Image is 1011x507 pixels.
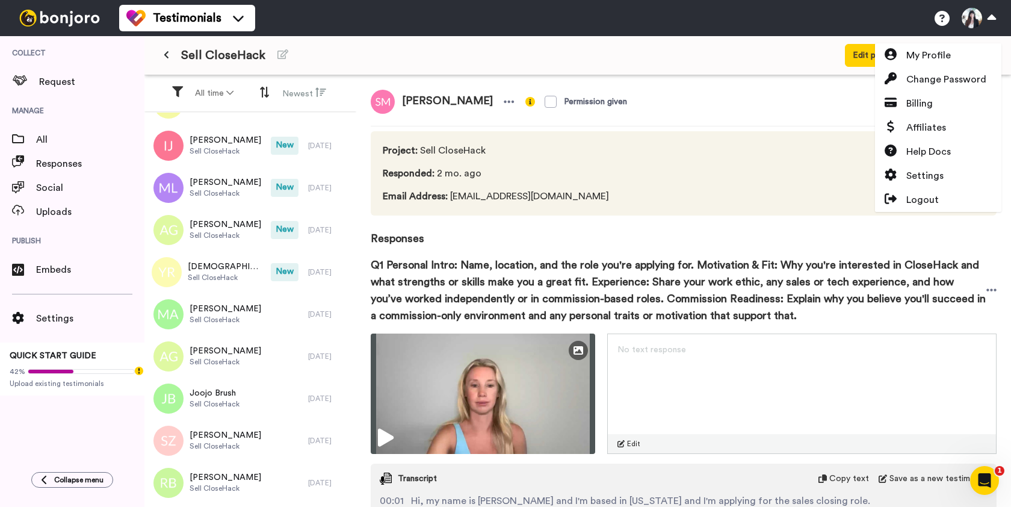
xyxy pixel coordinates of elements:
[383,191,448,201] span: Email Address :
[383,189,609,204] span: [EMAIL_ADDRESS][DOMAIN_NAME]
[36,157,144,171] span: Responses
[190,176,261,188] span: [PERSON_NAME]
[14,10,105,26] img: bj-logo-header-white.svg
[995,466,1004,476] span: 1
[906,193,939,207] span: Logout
[36,263,144,277] span: Embeds
[190,387,240,399] span: Joojo Brush
[190,303,261,315] span: [PERSON_NAME]
[190,429,261,441] span: [PERSON_NAME]
[829,473,869,485] span: Copy text
[906,120,946,135] span: Affiliates
[398,473,437,485] span: Transcript
[153,131,184,161] img: ij.png
[875,164,1001,188] a: Settings
[144,251,356,293] a: [DEMOGRAPHIC_DATA] [PERSON_NAME]Sell CloseHackNew[DATE]
[271,221,298,239] span: New
[906,145,951,159] span: Help Docs
[153,468,184,498] img: rb.png
[190,134,261,146] span: [PERSON_NAME]
[190,471,261,484] span: [PERSON_NAME]
[190,484,261,493] span: Sell CloseHack
[36,205,144,219] span: Uploads
[152,257,182,287] img: yr.png
[371,257,986,324] span: Q1 Personal Intro: Name, location, and the role you're applying for. Motivation & Fit: Why you're...
[153,341,184,372] img: ag.png
[190,219,261,231] span: [PERSON_NAME]
[36,311,144,326] span: Settings
[153,10,221,26] span: Testimonials
[271,179,298,197] span: New
[875,140,1001,164] a: Help Docs
[875,67,1001,92] a: Change Password
[134,365,144,376] div: Tooltip anchor
[144,209,356,251] a: [PERSON_NAME]Sell CloseHackNew[DATE]
[54,475,104,485] span: Collapse menu
[31,472,113,488] button: Collapse menu
[906,96,933,111] span: Billing
[564,96,627,108] div: Permission given
[875,43,1001,67] a: My Profile
[36,132,144,147] span: All
[190,357,261,367] span: Sell CloseHack
[181,47,265,64] span: Sell CloseHack
[144,167,356,209] a: [PERSON_NAME]Sell CloseHackNew[DATE]
[144,420,356,462] a: [PERSON_NAME]Sell CloseHack[DATE]
[308,309,350,319] div: [DATE]
[875,92,1001,116] a: Billing
[190,188,261,198] span: Sell CloseHack
[395,90,500,114] span: [PERSON_NAME]
[906,169,944,183] span: Settings
[275,82,333,105] button: Newest
[627,439,640,449] span: Edit
[308,436,350,446] div: [DATE]
[190,146,261,156] span: Sell CloseHack
[617,346,686,354] span: No text response
[153,299,184,329] img: ma.png
[875,188,1001,212] a: Logout
[36,181,144,195] span: Social
[383,166,609,181] span: 2 mo. ago
[308,225,350,235] div: [DATE]
[190,345,261,357] span: [PERSON_NAME]
[153,384,184,414] img: jb.png
[383,169,434,178] span: Responded :
[308,478,350,488] div: [DATE]
[271,263,298,281] span: New
[525,97,535,107] img: info-yellow.svg
[126,8,146,28] img: tm-color.svg
[308,394,350,403] div: [DATE]
[10,352,96,360] span: QUICK START GUIDE
[188,261,265,273] span: [DEMOGRAPHIC_DATA] [PERSON_NAME]
[190,441,261,451] span: Sell CloseHack
[308,141,350,151] div: [DATE]
[190,231,261,240] span: Sell CloseHack
[271,137,298,155] span: New
[144,125,356,167] a: [PERSON_NAME]Sell CloseHackNew[DATE]
[371,90,395,114] img: sm.png
[39,75,144,89] span: Request
[906,48,951,63] span: My Profile
[380,473,392,485] img: transcript.svg
[190,315,261,325] span: Sell CloseHack
[144,335,356,378] a: [PERSON_NAME]Sell CloseHack[DATE]
[906,72,986,87] span: Change Password
[144,293,356,335] a: [PERSON_NAME]Sell CloseHack[DATE]
[308,352,350,361] div: [DATE]
[188,82,241,104] button: All time
[845,44,907,67] button: Edit project
[10,379,135,388] span: Upload existing testimonials
[144,462,356,504] a: [PERSON_NAME]Sell CloseHack[DATE]
[308,267,350,277] div: [DATE]
[153,426,184,456] img: sz.png
[153,173,184,203] img: ml.png
[889,473,988,485] span: Save as a new testimonial
[188,273,265,282] span: Sell CloseHack
[371,334,595,454] img: ce2b4e8a-fad5-4db6-af1c-8ec3b6f5d5b9-thumbnail_full-1753193980.jpg
[10,367,25,376] span: 42%
[875,116,1001,140] a: Affiliates
[383,146,418,155] span: Project :
[144,378,356,420] a: Joojo BrushSell CloseHack[DATE]
[153,215,184,245] img: ag.png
